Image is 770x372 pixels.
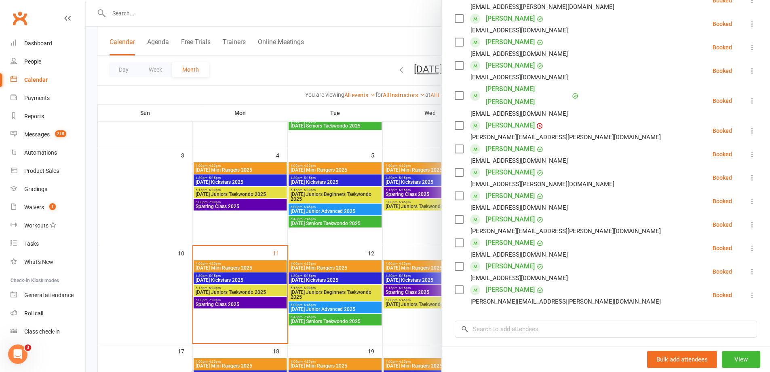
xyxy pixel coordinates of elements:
div: General attendance [24,292,74,298]
a: [PERSON_NAME] [486,189,535,202]
a: [PERSON_NAME] [486,59,535,72]
div: [EMAIL_ADDRESS][DOMAIN_NAME] [470,155,568,166]
button: Bulk add attendees [647,351,717,368]
div: Booked [713,269,732,274]
div: Booked [713,128,732,134]
div: Waivers [24,204,44,210]
a: [PERSON_NAME] [486,119,535,132]
a: [PERSON_NAME] [486,36,535,49]
div: [EMAIL_ADDRESS][DOMAIN_NAME] [470,273,568,283]
div: Booked [713,175,732,181]
div: Booked [713,68,732,74]
div: [PERSON_NAME][EMAIL_ADDRESS][PERSON_NAME][DOMAIN_NAME] [470,132,661,142]
a: Class kiosk mode [11,323,85,341]
a: People [11,53,85,71]
div: Booked [713,21,732,27]
div: Booked [713,245,732,251]
div: Booked [713,292,732,298]
input: Search to add attendees [455,321,757,338]
div: [PERSON_NAME][EMAIL_ADDRESS][PERSON_NAME][DOMAIN_NAME] [470,296,661,307]
a: [PERSON_NAME] [486,12,535,25]
a: [PERSON_NAME] [486,260,535,273]
a: [PERSON_NAME] [486,236,535,249]
a: Reports [11,107,85,125]
a: Tasks [11,235,85,253]
div: [EMAIL_ADDRESS][DOMAIN_NAME] [470,72,568,83]
div: Roll call [24,310,43,317]
span: 3 [25,344,31,351]
button: View [722,351,760,368]
a: [PERSON_NAME] [PERSON_NAME] [486,83,570,108]
a: General attendance kiosk mode [11,286,85,304]
div: [EMAIL_ADDRESS][PERSON_NAME][DOMAIN_NAME] [470,2,614,12]
div: [EMAIL_ADDRESS][DOMAIN_NAME] [470,202,568,213]
div: Tasks [24,240,39,247]
a: What's New [11,253,85,271]
div: Automations [24,149,57,156]
div: Calendar [24,77,48,83]
a: Workouts [11,217,85,235]
div: Workouts [24,222,49,229]
div: [EMAIL_ADDRESS][DOMAIN_NAME] [470,249,568,260]
div: Dashboard [24,40,52,47]
a: Waivers 1 [11,198,85,217]
div: Payments [24,95,50,101]
div: Messages [24,131,50,138]
a: [PERSON_NAME] [486,142,535,155]
div: Booked [713,222,732,227]
a: Messages 215 [11,125,85,144]
div: Product Sales [24,168,59,174]
a: Product Sales [11,162,85,180]
div: Gradings [24,186,47,192]
a: [PERSON_NAME] [486,213,535,226]
a: Clubworx [10,8,30,28]
a: Calendar [11,71,85,89]
div: People [24,58,41,65]
a: Gradings [11,180,85,198]
a: Payments [11,89,85,107]
div: Booked [713,98,732,104]
div: Booked [713,45,732,50]
span: 1 [49,203,56,210]
div: Class check-in [24,328,60,335]
div: Booked [713,198,732,204]
div: [EMAIL_ADDRESS][DOMAIN_NAME] [470,108,568,119]
div: [EMAIL_ADDRESS][PERSON_NAME][DOMAIN_NAME] [470,179,614,189]
div: [PERSON_NAME][EMAIL_ADDRESS][PERSON_NAME][DOMAIN_NAME] [470,226,661,236]
div: [EMAIL_ADDRESS][DOMAIN_NAME] [470,25,568,36]
a: Automations [11,144,85,162]
a: Dashboard [11,34,85,53]
div: Reports [24,113,44,119]
div: Booked [713,151,732,157]
a: [PERSON_NAME] [486,283,535,296]
div: [EMAIL_ADDRESS][DOMAIN_NAME] [470,49,568,59]
span: 215 [55,130,66,137]
a: Roll call [11,304,85,323]
div: What's New [24,259,53,265]
iframe: Intercom live chat [8,344,27,364]
a: [PERSON_NAME] [486,166,535,179]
